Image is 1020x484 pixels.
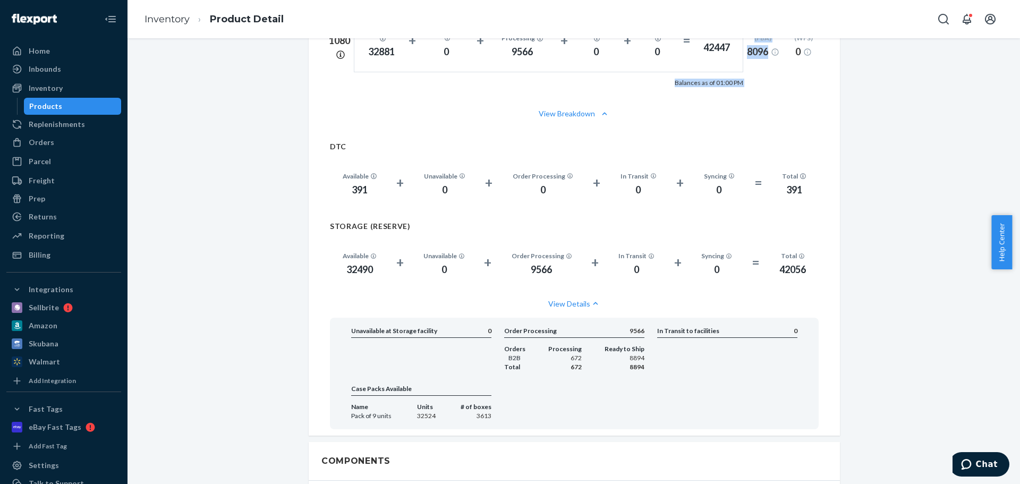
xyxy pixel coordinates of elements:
span: Orders [504,344,525,353]
span: Ready to Ship [605,344,644,353]
div: Total [779,251,806,260]
div: Reporting [29,231,64,241]
button: Open notifications [956,9,977,30]
div: Walmart [29,356,60,367]
div: Total [782,172,806,181]
div: Returns [29,211,57,222]
a: Products [24,98,122,115]
span: Case Packs Available [351,384,412,393]
div: Inventory [29,83,63,94]
div: Syncing [701,251,732,260]
a: Inventory [6,80,121,97]
div: Amazon [29,320,57,331]
div: 0 [701,263,732,277]
div: + [396,253,404,272]
div: Prep [29,193,45,204]
div: Syncing [704,172,735,181]
button: Help Center [991,215,1012,269]
a: Sellbrite [6,299,121,316]
a: Settings [6,457,121,474]
div: Freight [29,175,55,186]
div: + [591,253,599,272]
div: 32881 [367,45,396,59]
div: + [624,31,631,50]
div: Add Integration [29,376,76,385]
button: Fast Tags [6,401,121,418]
a: Freight [6,172,121,189]
div: Fast Tags [29,404,63,414]
span: 672 [548,362,582,371]
a: Parcel [6,153,121,170]
button: Open account menu [980,9,1001,30]
a: Amazon [6,317,121,334]
div: 42056 [779,263,806,277]
div: 0 [429,45,464,59]
div: 0 [644,45,670,59]
a: Prep [6,190,121,207]
div: 391 [343,183,377,197]
div: 42447 [703,41,730,55]
div: Integrations [29,284,73,295]
div: + [560,31,568,50]
div: Available [343,172,377,181]
span: Order Processing [504,326,557,335]
a: Inbounds [6,61,121,78]
span: 0 [794,326,797,335]
a: Orders [6,134,121,151]
span: 9566 [630,326,644,335]
div: Unavailable [424,172,465,181]
div: Available [343,251,377,260]
div: 32490 [343,263,377,277]
div: Order Processing [513,172,573,181]
button: Open Search Box [933,9,954,30]
div: = [683,31,691,50]
div: + [477,31,484,50]
button: Integrations [6,281,121,298]
span: Units [417,402,436,411]
span: 8894 [605,362,644,371]
h2: DTC [330,142,819,150]
div: 8096 [743,45,783,59]
div: Inbounds [29,64,61,74]
div: 0 [783,45,824,59]
div: + [396,173,404,192]
div: Orders [29,137,54,148]
div: Sellbrite [29,302,59,313]
div: eBay Fast Tags [29,422,81,432]
div: + [409,31,416,50]
div: 0 [620,183,657,197]
a: Replenishments [6,116,121,133]
span: 672 [548,353,582,362]
div: 0 [423,263,465,277]
div: Home [29,46,50,56]
div: Order Processing [512,251,572,260]
div: 0 [581,45,611,59]
div: In Transit [618,251,654,260]
a: Product Detail [210,13,284,25]
div: 391 [782,183,806,197]
div: In Transit [620,172,657,181]
iframe: Opens a widget where you can chat to one of our agents [953,452,1009,479]
button: Close Navigation [100,9,121,30]
div: + [674,253,682,272]
div: 0 [704,183,735,197]
div: Skubana [29,338,58,349]
button: View Breakdown [325,108,824,119]
span: 32524 [417,411,436,420]
span: Name [351,402,392,411]
div: 1080 [325,34,354,61]
div: Add Fast Tag [29,441,67,451]
a: Reporting [6,227,121,244]
span: # of boxes [461,402,491,411]
p: Balances as of 01:00 PM [675,79,743,87]
div: Settings [29,460,59,471]
div: 0 [618,263,654,277]
a: Inventory [144,13,190,25]
span: 8894 [605,353,644,362]
div: + [676,173,684,192]
div: = [754,173,762,192]
div: + [485,173,492,192]
span: In Transit to facilities [657,326,719,335]
span: 0 [488,326,491,335]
